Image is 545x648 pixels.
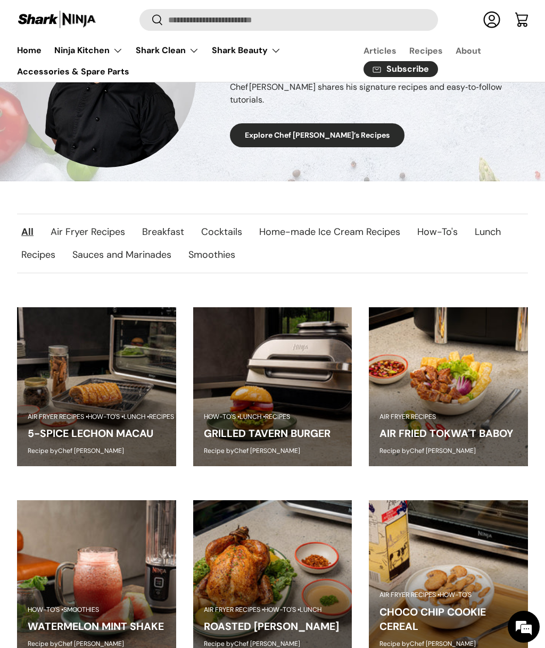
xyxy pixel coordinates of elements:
span: Subscribe [386,65,429,74]
a: Home-made Ice Cream Recipes [251,221,409,243]
div: Minimize live chat window [175,5,200,31]
a: Home [17,40,42,61]
a: Recipes [409,40,443,61]
img: https://sharkninja.com.ph/blogs/recipes/5-spice-lechon-macau [17,307,176,466]
textarea: Type your message and hit 'Enter' [5,290,203,327]
div: Chat with us now [55,60,179,73]
a: Subscribe [364,61,438,78]
a: CHOCO CHIP COOKIE CEREAL [379,605,486,633]
img: https://sharkninja.com.ph/blogs/recipes/air-fried-tokwat-baboy [369,307,528,466]
a: About [456,40,481,61]
nav: Secondary [338,40,528,82]
img: Shark Ninja Philippines [17,10,97,30]
a: Lunch [466,221,509,243]
a: Cocktails [193,221,251,243]
a: Sauces and Marinades [64,243,180,266]
a: Smoothies [180,243,244,266]
img: https://sharkninja.com.ph/blogs/recipes/grilled-tavern-burger [193,307,352,466]
a: Air Fryer Recipes [42,221,134,243]
summary: Shark Clean [129,40,205,61]
a: AIR FRIED TOKWA'T BABOY [379,427,513,440]
a: Accessories & Spare Parts [17,61,129,82]
a: WATERMELON MINT SHAKE [28,620,164,633]
a: Recipes [13,243,64,266]
summary: Ninja Kitchen [48,40,129,61]
span: We're online! [62,134,147,241]
a: How-To's [409,221,466,243]
a: ROASTED [PERSON_NAME] [204,620,339,633]
summary: Shark Beauty [205,40,287,61]
a: Articles [364,40,397,61]
a: 5-SPICE LECHON MACAU [28,427,153,440]
nav: Primary [17,40,338,82]
a: Breakfast [134,221,193,243]
a: Explore Chef [PERSON_NAME]’s Recipes [230,123,404,147]
a: GRILLED TAVERN BURGER [204,427,331,440]
a: All [13,221,42,243]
